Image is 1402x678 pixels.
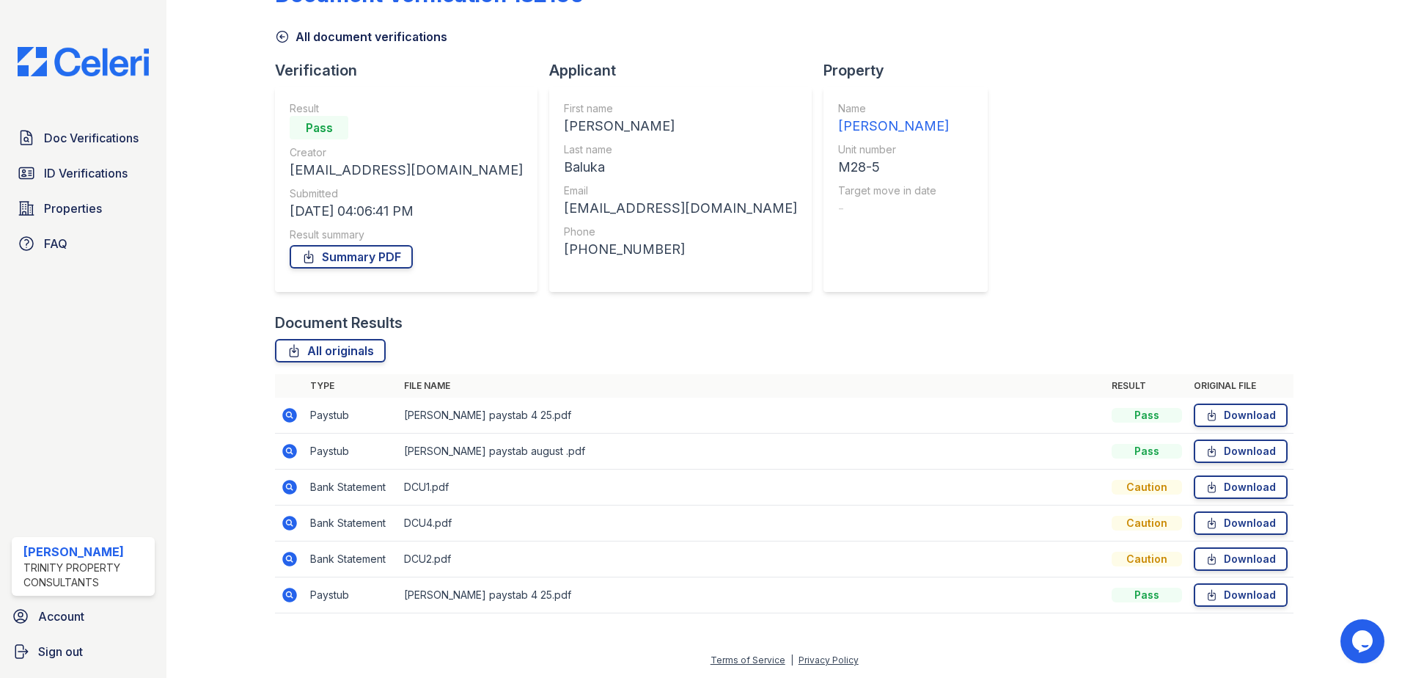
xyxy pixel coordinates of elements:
a: Download [1194,475,1288,499]
td: DCU4.pdf [398,506,1106,542]
td: Bank Statement [304,542,398,577]
div: Email [564,183,797,198]
div: Baluka [564,157,797,178]
td: Bank Statement [304,506,398,542]
td: [PERSON_NAME] paystab 4 25.pdf [398,398,1106,434]
div: First name [564,101,797,116]
a: Doc Verifications [12,123,155,153]
div: [PERSON_NAME] [23,543,149,561]
div: Caution [1112,516,1182,531]
div: Document Results [275,313,403,333]
td: Paystub [304,577,398,613]
div: M28-5 [838,157,949,178]
span: Doc Verifications [44,129,139,147]
span: Sign out [38,643,83,660]
span: ID Verifications [44,164,128,182]
a: Download [1194,547,1288,571]
td: [PERSON_NAME] paystab 4 25.pdf [398,577,1106,613]
td: Bank Statement [304,470,398,506]
span: Account [38,608,84,625]
a: Properties [12,194,155,223]
th: Type [304,374,398,398]
div: [PHONE_NUMBER] [564,239,797,260]
th: Result [1106,374,1188,398]
div: Last name [564,142,797,157]
td: DCU2.pdf [398,542,1106,577]
div: Pass [1112,588,1182,602]
div: [DATE] 04:06:41 PM [290,201,523,222]
div: [EMAIL_ADDRESS][DOMAIN_NAME] [290,160,523,181]
td: DCU1.pdf [398,470,1106,506]
div: Pass [1112,408,1182,423]
a: Privacy Policy [799,655,859,666]
div: Creator [290,145,523,160]
a: Name [PERSON_NAME] [838,101,949,136]
div: Pass [290,116,348,139]
a: Terms of Service [711,655,785,666]
span: FAQ [44,235,67,252]
span: Properties [44,200,102,217]
div: Property [823,60,999,81]
a: ID Verifications [12,158,155,188]
div: [PERSON_NAME] [838,116,949,136]
a: Download [1194,583,1288,607]
div: Unit number [838,142,949,157]
div: Phone [564,225,797,239]
iframe: chat widget [1340,619,1387,663]
a: All document verifications [275,28,447,45]
div: [PERSON_NAME] [564,116,797,136]
a: Download [1194,440,1288,463]
th: Original file [1188,374,1293,398]
td: Paystub [304,434,398,470]
div: Name [838,101,949,116]
a: All originals [275,339,386,362]
div: Caution [1112,552,1182,566]
div: Applicant [549,60,823,81]
div: - [838,198,949,219]
td: Paystub [304,398,398,434]
div: Caution [1112,480,1182,495]
div: Target move in date [838,183,949,198]
a: Download [1194,511,1288,535]
div: Trinity Property Consultants [23,561,149,590]
img: CE_Logo_Blue-a8612792a0a2168367f1c8372b55b34899dd931a85d93a1a3d3e32e68fde9ad4.png [6,47,161,76]
a: Account [6,602,161,631]
div: Pass [1112,444,1182,459]
div: Result summary [290,227,523,242]
div: Verification [275,60,549,81]
a: Sign out [6,637,161,666]
a: FAQ [12,229,155,258]
td: [PERSON_NAME] paystab august .pdf [398,434,1106,470]
div: Submitted [290,186,523,201]
a: Download [1194,404,1288,427]
th: File name [398,374,1106,398]
a: Summary PDF [290,245,413,269]
div: [EMAIL_ADDRESS][DOMAIN_NAME] [564,198,797,219]
div: | [790,655,793,666]
div: Result [290,101,523,116]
